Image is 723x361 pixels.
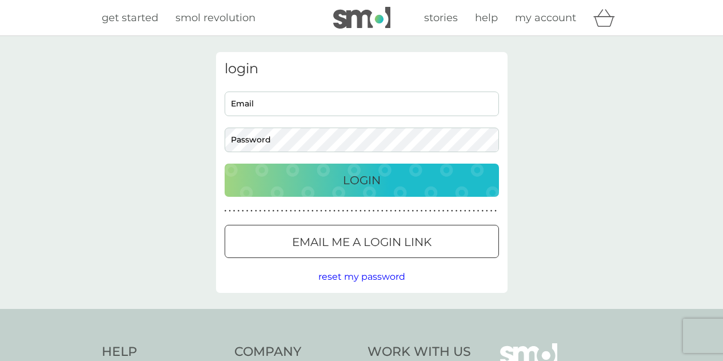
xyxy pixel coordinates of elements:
p: ● [481,208,484,214]
p: ● [359,208,362,214]
p: ● [373,208,375,214]
p: ● [386,208,388,214]
p: ● [255,208,257,214]
p: ● [325,208,327,214]
h3: login [225,61,499,77]
p: ● [412,208,414,214]
p: ● [421,208,423,214]
p: ● [442,208,445,214]
span: get started [102,11,158,24]
button: Login [225,164,499,197]
p: ● [490,208,493,214]
p: ● [277,208,279,214]
p: Login [343,171,381,189]
p: ● [250,208,253,214]
p: ● [494,208,497,214]
p: ● [368,208,370,214]
p: ● [355,208,357,214]
p: ● [311,208,314,214]
p: ● [259,208,262,214]
p: ● [351,208,353,214]
p: ● [268,208,270,214]
p: ● [469,208,471,214]
a: smol revolution [175,10,255,26]
p: ● [346,208,349,214]
p: ● [364,208,366,214]
p: ● [477,208,480,214]
p: ● [438,208,440,214]
h4: Help [102,343,223,361]
p: ● [473,208,475,214]
p: ● [377,208,379,214]
span: reset my password [318,271,405,282]
h4: Company [234,343,356,361]
a: help [475,10,498,26]
p: ● [381,208,384,214]
p: ● [281,208,283,214]
p: ● [237,208,239,214]
a: stories [424,10,458,26]
span: stories [424,11,458,24]
p: ● [486,208,488,214]
p: ● [303,208,305,214]
p: ● [263,208,266,214]
p: ● [320,208,322,214]
p: Email me a login link [292,233,432,251]
a: my account [515,10,576,26]
h4: Work With Us [368,343,471,361]
p: ● [446,208,449,214]
p: ● [233,208,235,214]
p: ● [333,208,335,214]
p: ● [390,208,392,214]
p: ● [242,208,244,214]
a: get started [102,10,158,26]
p: ● [460,208,462,214]
span: my account [515,11,576,24]
p: ● [342,208,344,214]
p: ● [294,208,297,214]
p: ● [408,208,410,214]
p: ● [246,208,249,214]
p: ● [329,208,331,214]
p: ● [399,208,401,214]
p: ● [464,208,466,214]
p: ● [316,208,318,214]
p: ● [298,208,301,214]
p: ● [434,208,436,214]
p: ● [394,208,397,214]
div: basket [593,6,622,29]
button: Email me a login link [225,225,499,258]
p: ● [338,208,340,214]
img: smol [333,7,390,29]
p: ● [285,208,287,214]
span: smol revolution [175,11,255,24]
p: ● [456,208,458,214]
button: reset my password [318,269,405,284]
p: ● [229,208,231,214]
p: ● [307,208,309,214]
p: ● [403,208,405,214]
p: ● [225,208,227,214]
p: ● [429,208,432,214]
p: ● [416,208,418,214]
p: ● [451,208,453,214]
p: ● [290,208,292,214]
p: ● [272,208,274,214]
p: ● [425,208,427,214]
span: help [475,11,498,24]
